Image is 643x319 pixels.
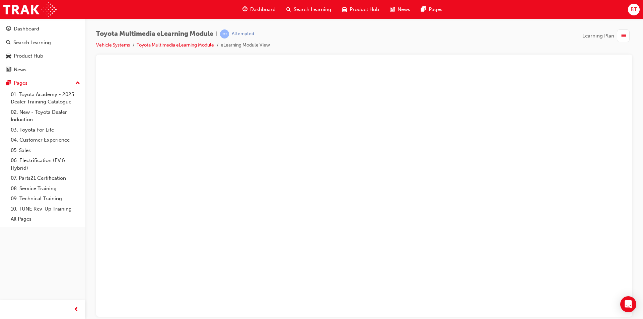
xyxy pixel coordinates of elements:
[8,107,83,125] a: 02. New - Toyota Dealer Induction
[294,6,331,13] span: Search Learning
[8,204,83,214] a: 10. TUNE Rev-Up Training
[8,193,83,204] a: 09. Technical Training
[237,3,281,16] a: guage-iconDashboard
[14,25,39,33] div: Dashboard
[6,40,11,46] span: search-icon
[390,5,395,14] span: news-icon
[13,39,51,47] div: Search Learning
[232,31,254,37] div: Attempted
[620,296,636,312] div: Open Intercom Messenger
[8,214,83,224] a: All Pages
[8,173,83,183] a: 07. Parts21 Certification
[8,125,83,135] a: 03. Toyota For Life
[74,306,79,314] span: prev-icon
[429,6,442,13] span: Pages
[384,3,416,16] a: news-iconNews
[3,21,83,77] button: DashboardSearch LearningProduct HubNews
[421,5,426,14] span: pages-icon
[6,26,11,32] span: guage-icon
[6,53,11,59] span: car-icon
[631,6,637,13] span: BT
[3,77,83,89] button: Pages
[8,89,83,107] a: 01. Toyota Academy - 2025 Dealer Training Catalogue
[286,5,291,14] span: search-icon
[14,52,43,60] div: Product Hub
[6,80,11,86] span: pages-icon
[14,79,27,87] div: Pages
[221,42,270,49] li: eLearning Module View
[582,29,632,42] button: Learning Plan
[75,79,80,88] span: up-icon
[242,5,247,14] span: guage-icon
[8,155,83,173] a: 06. Electrification (EV & Hybrid)
[220,29,229,38] span: learningRecordVerb_ATTEMPT-icon
[3,2,57,17] img: Trak
[3,23,83,35] a: Dashboard
[350,6,379,13] span: Product Hub
[281,3,337,16] a: search-iconSearch Learning
[416,3,448,16] a: pages-iconPages
[96,30,213,38] span: Toyota Multimedia eLearning Module
[337,3,384,16] a: car-iconProduct Hub
[8,145,83,156] a: 05. Sales
[3,36,83,49] a: Search Learning
[342,5,347,14] span: car-icon
[3,50,83,62] a: Product Hub
[6,67,11,73] span: news-icon
[628,4,640,15] button: BT
[621,32,626,40] span: list-icon
[582,32,614,40] span: Learning Plan
[3,64,83,76] a: News
[250,6,276,13] span: Dashboard
[96,42,130,48] a: Vehicle Systems
[137,42,214,48] a: Toyota Multimedia eLearning Module
[398,6,410,13] span: News
[8,183,83,194] a: 08. Service Training
[14,66,26,74] div: News
[216,30,217,38] span: |
[8,135,83,145] a: 04. Customer Experience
